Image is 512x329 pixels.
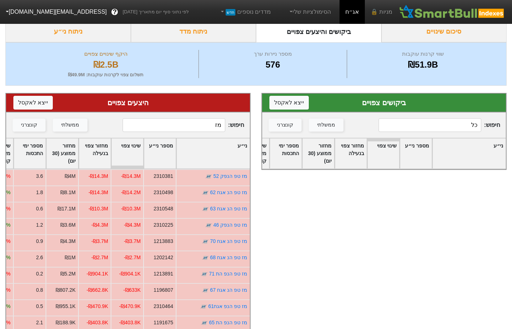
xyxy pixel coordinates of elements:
div: ניתוח מדד [131,21,256,42]
a: הסימולציות שלי [285,5,334,19]
div: 1191675 [154,319,173,326]
div: 1196807 [154,286,173,294]
a: מז טפ הנ אגח 70 [210,238,247,244]
span: חדש [226,9,235,16]
div: ממשלתי [61,121,79,129]
div: -₪3.7M [124,238,141,245]
div: 2310464 [154,303,173,310]
div: Toggle SortBy [335,138,367,168]
img: tase link [201,270,208,278]
a: מז טפ הנפ אגח61 [208,303,247,309]
div: 0.5 [36,303,43,310]
div: מספר ניירות ערך [201,50,345,58]
div: ₪17.1M [57,205,76,213]
div: קונצרני [277,121,293,129]
div: ₪1M [65,254,76,261]
div: Toggle SortBy [176,138,250,168]
span: לפי נתוני סוף יום מתאריך [DATE] [123,8,189,16]
div: -₪10.3M [121,205,141,213]
div: ₪955.1K [56,303,76,310]
div: Toggle SortBy [400,138,432,168]
div: -₪10.3M [89,205,108,213]
div: 2310548 [154,205,173,213]
div: Toggle SortBy [302,138,334,168]
div: ₪2.5B [15,58,197,71]
img: tase link [202,189,209,196]
div: -₪2.7M [91,254,108,261]
div: Toggle SortBy [144,138,176,168]
div: ממשלתי [317,121,335,129]
div: Toggle SortBy [111,138,143,168]
div: ₪4M [65,172,76,180]
div: 1213891 [154,270,173,278]
button: ממשלתי [309,119,344,132]
a: מז טפ הנ אגח 63 [210,206,247,211]
img: SmartBull [398,5,506,19]
span: חיפוש : [379,118,500,132]
div: קונצרני [21,121,37,129]
div: 3.6 [36,172,43,180]
div: 2310381 [154,172,173,180]
img: tase link [200,303,207,310]
button: ייצא לאקסל [269,96,309,110]
img: tase link [202,287,209,294]
div: תשלום צפוי לקרנות עוקבות : ₪49.9M [15,71,197,78]
button: ממשלתי [53,119,88,132]
div: ביקושים צפויים [269,97,499,108]
div: 0.8 [36,286,43,294]
div: ₪807.2K [56,286,76,294]
div: ₪8.1M [60,189,76,196]
div: 1202142 [154,254,173,261]
img: tase link [202,205,209,213]
div: ₪5.2M [60,270,76,278]
div: Toggle SortBy [79,138,111,168]
div: -₪403.8K [119,319,141,326]
div: -₪470.9K [119,303,141,310]
div: -₪4.3M [124,221,141,229]
a: מז טפ הנ אגח 67 [210,287,247,293]
img: tase link [202,254,209,261]
div: -₪2.7M [124,254,141,261]
div: ₪51.9B [349,58,497,71]
div: -₪14.3M [89,172,108,180]
div: Toggle SortBy [270,138,302,168]
div: ביקושים והיצעים צפויים [256,21,381,42]
a: מז טפ הנ אגח 62 [210,189,247,195]
span: חיפוש : [123,118,244,132]
div: 0.6 [36,205,43,213]
img: tase link [202,238,209,245]
div: -₪662.8K [86,286,108,294]
div: 2.6 [36,254,43,261]
div: היקף שינויים צפויים [15,50,197,58]
div: 1.8 [36,189,43,196]
div: 1.2 [36,221,43,229]
a: מז טפ הנפ הת 71 [209,271,247,277]
div: -₪14.3M [121,172,141,180]
button: קונצרני [269,119,302,132]
span: ? [113,7,117,17]
a: מז טפ הנפק 46 [213,222,247,228]
div: 2310225 [154,221,173,229]
div: Toggle SortBy [14,138,46,168]
div: סיכום שינויים [381,21,507,42]
div: -₪14.2M [121,189,141,196]
div: 0.9 [36,238,43,245]
div: -₪904.1K [86,270,108,278]
input: 128 רשומות... [379,118,481,132]
img: tase link [205,173,212,180]
div: 1213883 [154,238,173,245]
div: -₪4.3M [91,221,108,229]
div: -₪904.1K [119,270,141,278]
button: ייצא לאקסל [13,96,53,110]
img: tase link [201,319,208,326]
div: ₪188.9K [56,319,76,326]
input: 448 רשומות... [123,118,225,132]
a: מדדים נוספיםחדש [216,5,274,19]
div: 576 [201,58,345,71]
a: מז טפ הנפ הת 65 [209,320,247,325]
img: tase link [205,222,212,229]
div: Toggle SortBy [46,138,78,168]
a: מז טפ הנ אגח 68 [210,255,247,260]
div: -₪3.7M [91,238,108,245]
div: ₪4.3M [60,238,76,245]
